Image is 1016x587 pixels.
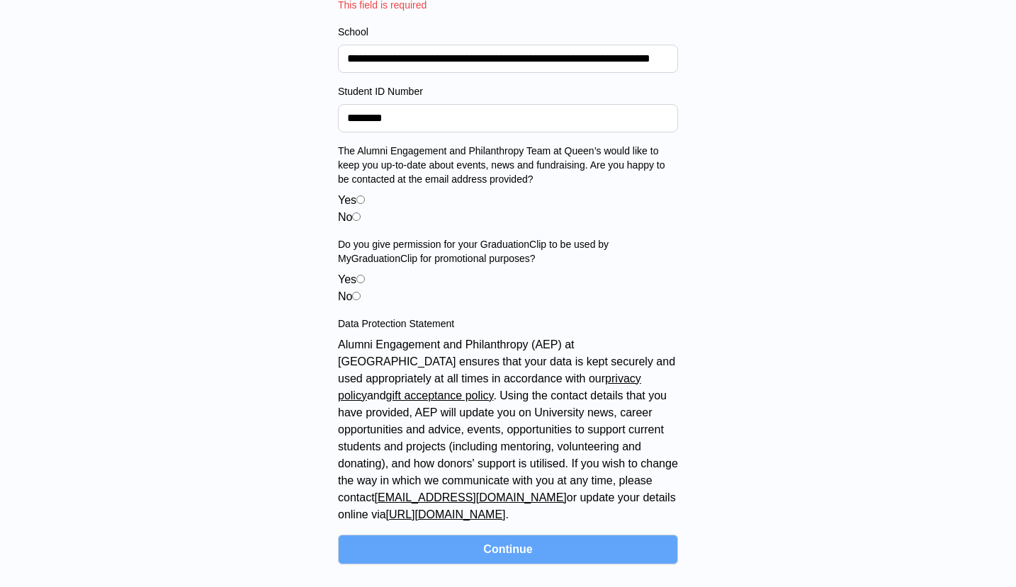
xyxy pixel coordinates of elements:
[338,25,678,39] label: School
[338,194,356,206] label: Yes
[338,211,352,223] label: No
[386,508,506,520] a: [URL][DOMAIN_NAME]
[338,336,678,523] p: Alumni Engagement and Philanthropy (AEP) at [GEOGRAPHIC_DATA] ensures that your data is kept secu...
[386,389,494,401] a: gift acceptance policy
[375,491,567,503] a: [EMAIL_ADDRESS][DOMAIN_NAME]
[338,273,356,285] label: Yes
[338,372,641,401] a: privacy policy
[338,290,352,302] label: No
[338,84,678,98] label: Student ID Number
[338,144,678,186] label: The Alumni Engagement and Philanthropy Team at Queen’s would like to keep you up-to-date about ev...
[338,317,678,331] label: Data Protection Statement
[338,237,678,266] label: Do you give permission for your GraduationClip to be used by MyGraduationClip for promotional pur...
[338,535,678,564] button: Continue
